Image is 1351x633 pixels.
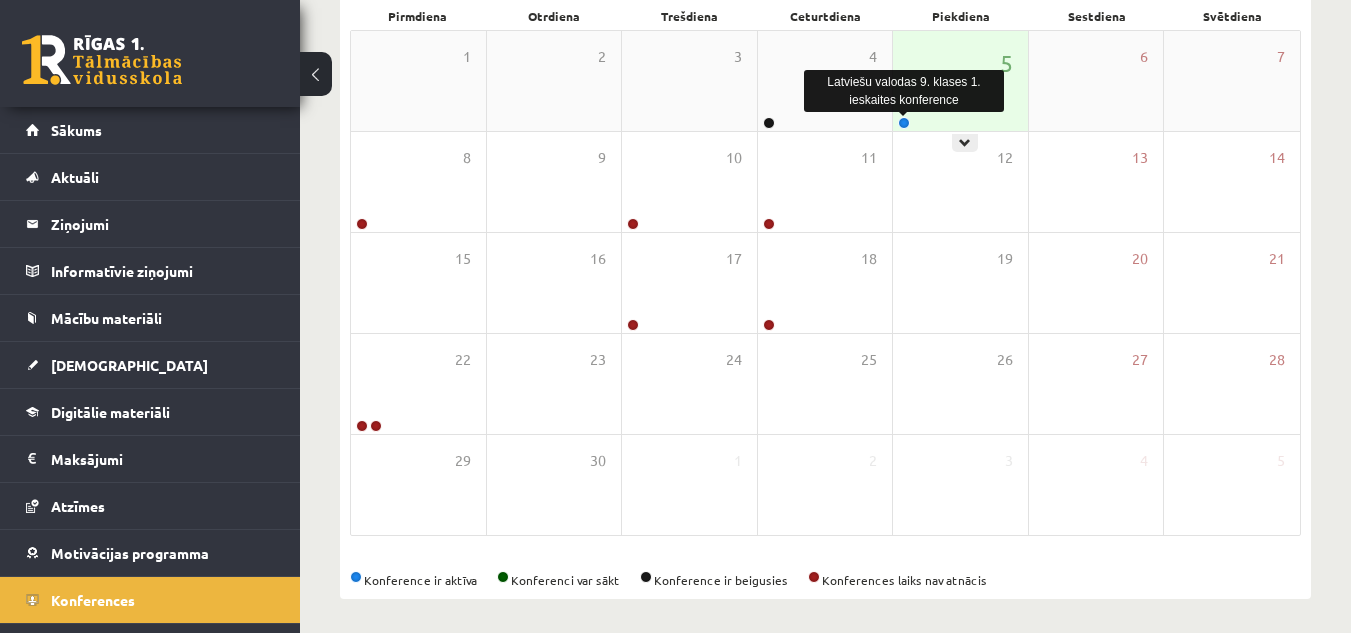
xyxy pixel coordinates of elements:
[51,309,162,327] span: Mācību materiāli
[598,147,606,169] span: 9
[997,349,1013,371] span: 26
[893,2,1029,30] div: Piekdiena
[26,295,275,341] a: Mācību materiāli
[455,248,471,270] span: 15
[861,147,877,169] span: 11
[726,147,742,169] span: 10
[726,248,742,270] span: 17
[22,35,182,85] a: Rīgas 1. Tālmācības vidusskola
[1165,2,1301,30] div: Svētdiena
[590,248,606,270] span: 16
[1132,147,1148,169] span: 13
[734,450,742,472] span: 1
[726,349,742,371] span: 24
[1140,450,1148,472] span: 4
[463,46,471,68] span: 1
[486,2,622,30] div: Otrdiena
[26,107,275,153] a: Sākums
[26,436,275,482] a: Maksājumi
[51,201,275,247] legend: Ziņojumi
[598,46,606,68] span: 2
[26,201,275,247] a: Ziņojumi
[350,2,486,30] div: Pirmdiena
[734,46,742,68] span: 3
[869,46,877,68] span: 4
[1277,450,1285,472] span: 5
[997,147,1013,169] span: 12
[1029,2,1165,30] div: Sestdiena
[51,356,208,374] span: [DEMOGRAPHIC_DATA]
[51,248,275,294] legend: Informatīvie ziņojumi
[590,450,606,472] span: 30
[1277,46,1285,68] span: 7
[1000,46,1013,80] span: 5
[997,248,1013,270] span: 19
[869,450,877,472] span: 2
[26,577,275,623] a: Konferences
[804,70,1004,112] div: Latviešu valodas 9. klases 1. ieskaites konference
[463,147,471,169] span: 8
[758,2,894,30] div: Ceturtdiena
[51,168,99,186] span: Aktuāli
[861,248,877,270] span: 18
[1132,349,1148,371] span: 27
[1005,450,1013,472] span: 3
[1269,248,1285,270] span: 21
[1132,248,1148,270] span: 20
[455,349,471,371] span: 22
[26,248,275,294] a: Informatīvie ziņojumi
[622,2,758,30] div: Trešdiena
[51,591,135,609] span: Konferences
[51,121,102,139] span: Sākums
[350,571,1301,589] div: Konference ir aktīva Konferenci var sākt Konference ir beigusies Konferences laiks nav atnācis
[26,342,275,388] a: [DEMOGRAPHIC_DATA]
[1269,349,1285,371] span: 28
[26,154,275,200] a: Aktuāli
[26,389,275,435] a: Digitālie materiāli
[26,530,275,576] a: Motivācijas programma
[26,483,275,529] a: Atzīmes
[455,450,471,472] span: 29
[590,349,606,371] span: 23
[51,436,275,482] legend: Maksājumi
[1269,147,1285,169] span: 14
[51,544,209,562] span: Motivācijas programma
[51,403,170,421] span: Digitālie materiāli
[861,349,877,371] span: 25
[51,497,105,515] span: Atzīmes
[1140,46,1148,68] span: 6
